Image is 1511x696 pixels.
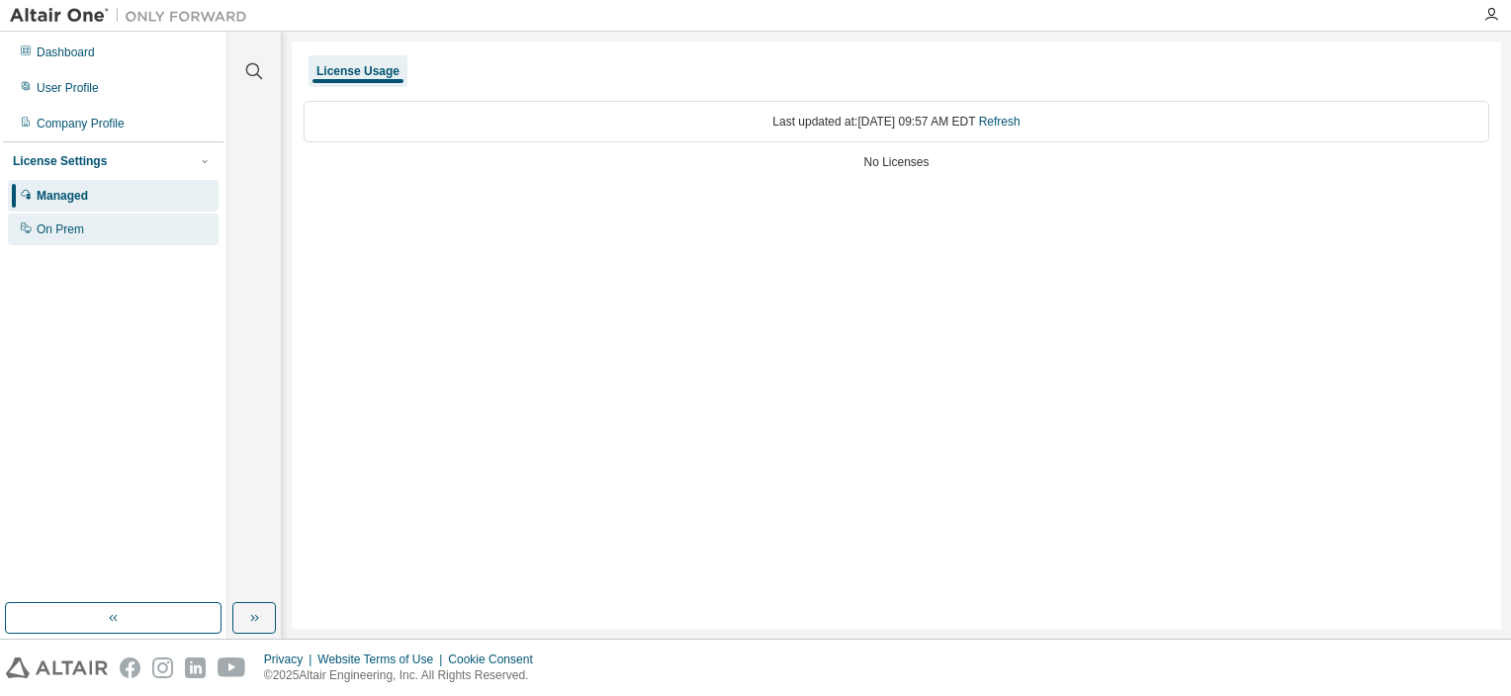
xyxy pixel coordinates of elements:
div: Cookie Consent [448,652,544,667]
img: Altair One [10,6,257,26]
img: instagram.svg [152,657,173,678]
div: Website Terms of Use [317,652,448,667]
div: Privacy [264,652,317,667]
p: © 2025 Altair Engineering, Inc. All Rights Reserved. [264,667,545,684]
img: altair_logo.svg [6,657,108,678]
div: Last updated at: [DATE] 09:57 AM EDT [304,101,1489,142]
img: linkedin.svg [185,657,206,678]
div: License Settings [13,153,107,169]
div: Company Profile [37,116,125,131]
div: Managed [37,188,88,204]
img: youtube.svg [218,657,246,678]
a: Refresh [979,115,1021,129]
img: facebook.svg [120,657,140,678]
div: User Profile [37,80,99,96]
div: Dashboard [37,44,95,60]
div: On Prem [37,221,84,237]
div: No Licenses [304,154,1489,170]
div: License Usage [316,63,400,79]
